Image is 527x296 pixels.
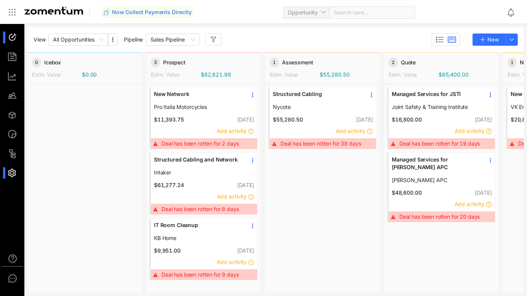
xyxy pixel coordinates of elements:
[163,59,186,66] span: Prospect
[473,34,506,46] button: New
[32,71,60,78] span: Estm. Value
[151,58,160,67] span: 3
[356,116,373,123] span: [DATE]
[154,90,242,98] span: New Network
[34,36,45,43] span: View
[154,156,242,163] span: Structured Cabling and Network
[151,34,195,45] span: Sales Pipeline
[389,116,422,123] span: $16,800.00
[154,234,242,242] a: KB Home
[149,87,258,149] div: New NetworkPro Italia Motorcycles$11,393.75[DATE]Add activityDeal has been rotten for 2 days
[455,128,484,134] span: Add activity
[387,152,495,222] div: Managed Services for [PERSON_NAME] APC[PERSON_NAME] APC$48,600.00[DATE]Add activityDeal has been ...
[154,221,242,229] span: IT Room Cleanup
[273,103,360,111] a: Nycote
[151,181,184,189] span: $61,277.24
[273,90,360,98] span: Structured Cabling
[392,176,479,184] a: [PERSON_NAME] APC
[151,71,179,78] span: Estm. Value
[24,7,83,14] img: Zomentum Logo
[154,221,242,234] a: IT Room Cleanup
[288,7,325,18] span: Opportunity
[508,58,517,67] span: 1
[506,3,522,21] div: Notifications
[32,58,41,67] span: 0
[237,182,254,188] span: [DATE]
[487,35,499,44] span: New
[44,59,61,66] span: Icebox
[154,90,242,103] a: New Network
[151,116,184,123] span: $11,393.75
[124,36,143,43] span: Pipeline
[217,259,247,265] span: Add activity
[392,90,479,103] a: Managed Services for JSTI
[270,58,279,67] span: 1
[455,201,484,207] span: Add activity
[439,71,469,78] span: $65,400.00
[82,71,97,78] span: $0.00
[399,140,480,147] span: Deal has been rotten for 19 days
[392,156,479,171] span: Managed Services for [PERSON_NAME] APC
[162,271,239,278] span: Deal has been rotten for 9 days
[270,71,298,78] span: Estm. Value
[387,87,495,149] div: Managed Services for JSTIJoint Safety & Training Institute$16,800.00[DATE]Add activityDeal has be...
[392,103,479,111] a: Joint Safety & Training Institute
[389,71,417,78] span: Estm. Value
[217,128,247,134] span: Add activity
[162,140,239,147] span: Deal has been rotten for 2 days
[53,34,103,45] span: All Opportunities
[392,90,479,98] span: Managed Services for JSTI
[280,140,361,147] span: Deal has been rotten for 38 days
[475,116,492,123] span: [DATE]
[282,59,313,66] span: Assessment
[336,128,365,134] span: Add activity
[399,213,480,221] span: Deal has been rotten for 20 days
[101,6,195,18] button: Now Collect Payments Directly
[151,247,181,254] span: $9,951.00
[392,156,479,176] a: Managed Services for [PERSON_NAME] APC
[273,90,360,103] a: Structured Cabling
[162,205,239,213] span: Deal has been rotten for 8 days
[475,189,492,196] span: [DATE]
[389,189,422,197] span: $48,600.00
[268,87,376,149] div: Structured CablingNycote$55,280.50[DATE]Add activityDeal has been rotten for 38 days
[149,152,258,215] div: Structured Cabling and NetworkIntaker$61,277.24[DATE]Add activityDeal has been rotten for 8 days
[154,169,242,176] a: Intaker
[320,71,350,78] span: $55,280.50
[201,71,231,78] span: $82,621.99
[154,103,242,111] a: Pro Italia Motorcycles
[217,193,247,200] span: Add activity
[149,218,258,280] div: IT Room CleanupKB Home$9,951.00[DATE]Add activityDeal has been rotten for 9 days
[237,247,254,254] span: [DATE]
[154,156,242,169] a: Structured Cabling and Network
[401,59,416,66] span: Quote
[270,116,303,123] span: $55,280.50
[237,116,254,123] span: [DATE]
[112,8,192,16] span: Now Collect Payments Directly
[389,58,398,67] span: 2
